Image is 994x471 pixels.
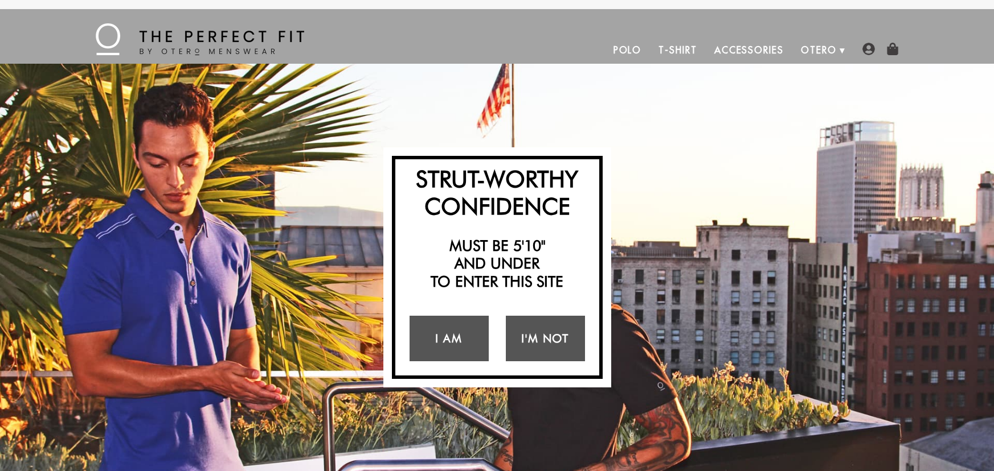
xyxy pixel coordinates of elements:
[650,36,705,64] a: T-Shirt
[605,36,651,64] a: Polo
[96,23,304,55] img: The Perfect Fit - by Otero Menswear - Logo
[706,36,792,64] a: Accessories
[410,316,489,361] a: I Am
[886,43,899,55] img: shopping-bag-icon.png
[792,36,845,64] a: Otero
[506,316,585,361] a: I'm Not
[401,165,594,220] h2: Strut-Worthy Confidence
[862,43,875,55] img: user-account-icon.png
[401,237,594,290] h2: Must be 5'10" and under to enter this site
